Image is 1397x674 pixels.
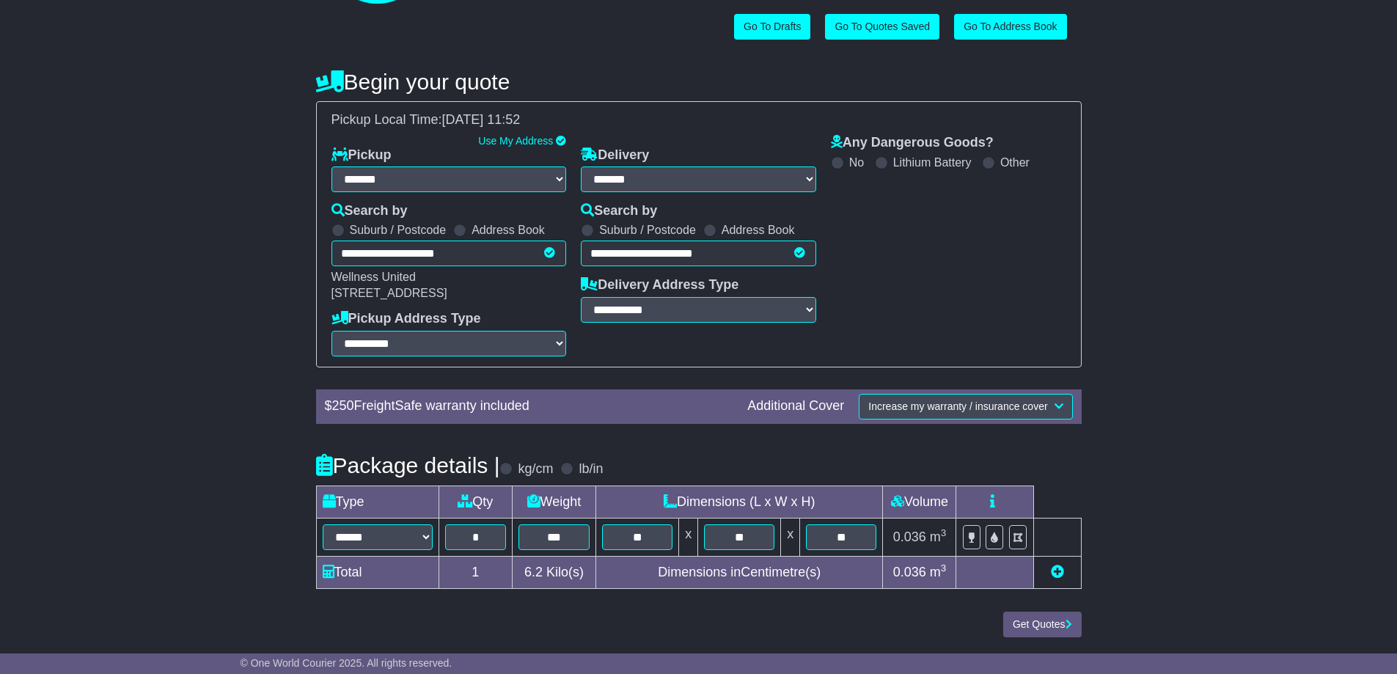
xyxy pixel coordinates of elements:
td: x [781,518,800,556]
span: [STREET_ADDRESS] [331,287,447,299]
td: Volume [883,486,956,518]
a: Go To Drafts [734,14,810,40]
a: Go To Address Book [954,14,1066,40]
label: Pickup Address Type [331,311,481,327]
h4: Package details | [316,453,500,477]
span: 6.2 [524,565,543,579]
span: Increase my warranty / insurance cover [868,400,1047,412]
td: 1 [439,556,512,588]
label: lb/in [579,461,603,477]
span: [DATE] 11:52 [442,112,521,127]
div: Additional Cover [740,398,851,414]
td: Qty [439,486,512,518]
label: kg/cm [518,461,553,477]
label: Search by [331,203,408,219]
td: Weight [512,486,595,518]
a: Use My Address [478,135,553,147]
label: Delivery Address Type [581,277,738,293]
label: Search by [581,203,657,219]
h4: Begin your quote [316,70,1082,94]
sup: 3 [941,563,947,574]
label: Suburb / Postcode [599,223,696,237]
label: Address Book [472,223,545,237]
label: Other [1000,155,1030,169]
span: 0.036 [893,530,926,544]
button: Get Quotes [1003,612,1082,637]
span: m [930,565,947,579]
button: Increase my warranty / insurance cover [859,394,1072,420]
label: No [849,155,864,169]
a: Go To Quotes Saved [825,14,939,40]
label: Any Dangerous Goods? [831,135,994,151]
span: m [930,530,947,544]
label: Lithium Battery [893,155,972,169]
span: 250 [332,398,354,413]
label: Suburb / Postcode [350,223,447,237]
span: © One World Courier 2025. All rights reserved. [241,657,452,669]
div: $ FreightSafe warranty included [318,398,741,414]
td: Kilo(s) [512,556,595,588]
div: Pickup Local Time: [324,112,1074,128]
span: 0.036 [893,565,926,579]
label: Delivery [581,147,649,164]
td: Type [316,486,439,518]
td: Dimensions (L x W x H) [595,486,882,518]
span: Wellness United [331,271,416,283]
label: Address Book [722,223,795,237]
sup: 3 [941,527,947,538]
td: x [679,518,698,556]
label: Pickup [331,147,392,164]
td: Dimensions in Centimetre(s) [595,556,882,588]
td: Total [316,556,439,588]
a: Add new item [1051,565,1064,579]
